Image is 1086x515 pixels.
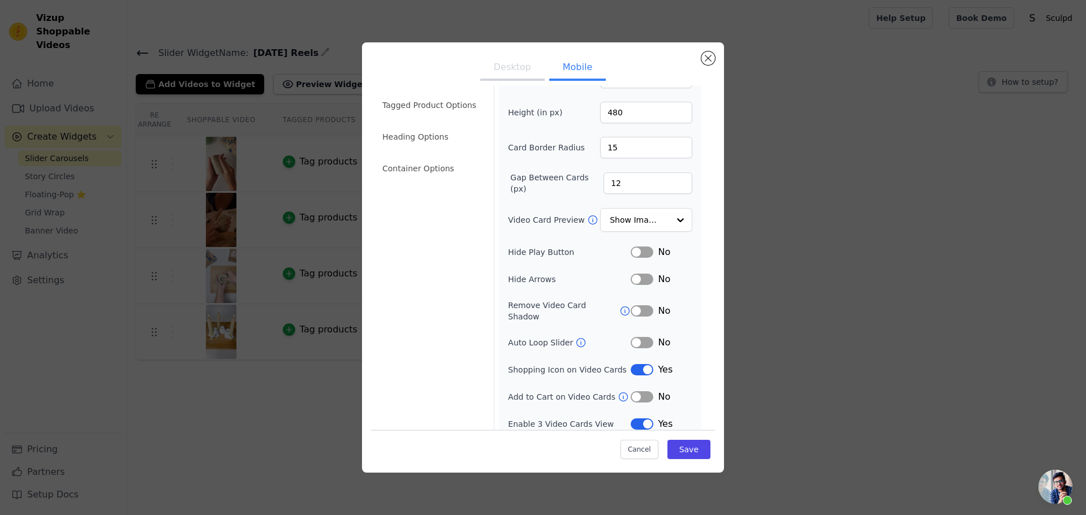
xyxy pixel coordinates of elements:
label: Add to Cart on Video Cards [508,391,618,403]
button: Save [667,440,710,459]
button: Cancel [620,440,658,459]
li: Container Options [376,157,487,180]
div: Open chat [1038,470,1072,504]
li: Heading Options [376,125,487,148]
button: Mobile [549,56,606,81]
span: No [658,304,670,318]
label: Hide Play Button [508,246,631,258]
label: Video Card Preview [508,214,587,226]
label: Hide Arrows [508,274,631,285]
li: Tagged Product Options [376,94,487,116]
label: Auto Loop Slider [508,337,575,348]
label: Enable 3 Video Cards View [508,418,631,430]
span: No [658,390,670,404]
label: Shopping Icon on Video Cards [508,364,627,375]
span: No [658,245,670,259]
label: Height (in px) [508,107,570,118]
span: No [658,272,670,286]
label: Gap Between Cards (px) [510,172,604,194]
button: Desktop [480,56,545,81]
span: Yes [658,417,673,431]
button: Close modal [701,51,715,65]
span: Yes [658,363,673,376]
span: No [658,336,670,349]
label: Card Border Radius [508,142,585,153]
label: Remove Video Card Shadow [508,300,619,322]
